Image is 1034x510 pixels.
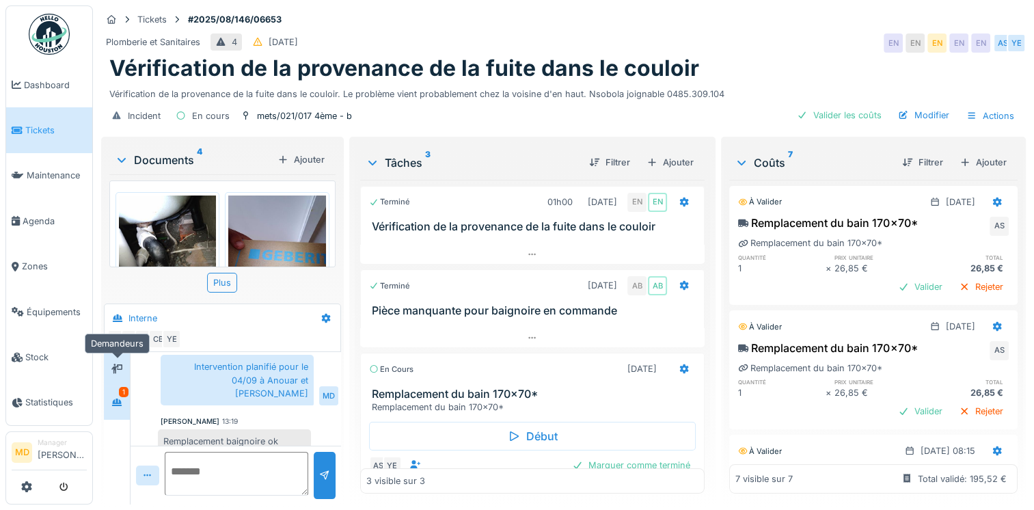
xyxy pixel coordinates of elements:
[369,196,410,208] div: Terminé
[627,362,657,375] div: [DATE]
[372,220,698,233] h3: Vérification de la provenance de la fuite dans le couloir
[119,387,128,397] div: 1
[738,340,917,356] div: Remplacement du bain 170x70*
[738,321,782,333] div: À valider
[641,153,699,172] div: Ajouter
[372,401,698,414] div: Remplacement du bain 170x70*
[257,109,352,122] div: mets/021/017 4ème - b
[182,13,287,26] strong: #2025/08/146/06653
[6,107,92,152] a: Tickets
[372,388,698,401] h3: Remplacement du bain 170x70*
[27,169,87,182] span: Maintenance
[735,472,793,485] div: 7 visible sur 7
[648,276,667,295] div: AB
[884,33,903,53] div: EN
[738,377,826,386] h6: quantité
[971,33,990,53] div: EN
[38,438,87,448] div: Manager
[369,364,413,375] div: En cours
[232,36,237,49] div: 4
[23,215,87,228] span: Agenda
[738,215,917,231] div: Remplacement du bain 170x70*
[161,355,314,405] div: Intervention planifié pour le 04/09 à Anouar et [PERSON_NAME]
[927,33,947,53] div: EN
[584,153,636,172] div: Filtrer
[735,155,891,171] div: Coûts
[22,260,87,273] span: Zones
[648,193,667,212] div: EN
[906,33,925,53] div: EN
[834,386,922,399] div: 26,85 €
[366,155,578,171] div: Tâches
[893,106,955,124] div: Modifier
[1007,33,1026,53] div: YE
[921,262,1009,275] div: 26,85 €
[119,196,216,269] img: pfhicc7gpanwwyhs0i49te0lkn3q
[6,334,92,379] a: Stock
[627,276,647,295] div: AB
[192,109,230,122] div: En cours
[128,109,161,122] div: Incident
[161,416,219,427] div: [PERSON_NAME]
[107,330,126,349] div: MD
[12,438,87,470] a: MD Manager[PERSON_NAME]
[547,196,573,209] div: 01h00
[738,253,826,262] h6: quantité
[834,262,922,275] div: 26,85 €
[738,386,826,399] div: 1
[6,380,92,425] a: Statistiques
[425,155,431,171] sup: 3
[893,278,948,296] div: Valider
[897,153,949,172] div: Filtrer
[319,386,338,405] div: MD
[29,14,70,55] img: Badge_color-CXgf-gQk.svg
[109,55,699,81] h1: Vérification de la provenance de la fuite dans le couloir
[6,244,92,289] a: Zones
[834,377,922,386] h6: prix unitaire
[993,33,1012,53] div: AS
[834,253,922,262] h6: prix unitaire
[6,62,92,107] a: Dashboard
[207,273,237,293] div: Plus
[269,36,298,49] div: [DATE]
[121,330,140,349] div: EN
[738,446,782,457] div: À valider
[949,33,968,53] div: EN
[197,152,202,168] sup: 4
[148,330,167,349] div: CB
[6,153,92,198] a: Maintenance
[109,82,1018,100] div: Vérification de la provenance de la fuite dans le couloir. Le problème vient probablement chez la...
[738,262,826,275] div: 1
[588,196,617,209] div: [DATE]
[738,237,882,250] div: Remplacement du bain 170x70*
[372,304,698,317] h3: Pièce manquante pour baignoire en commande
[990,341,1009,360] div: AS
[953,402,1009,420] div: Rejeter
[369,280,410,292] div: Terminé
[893,402,948,420] div: Valider
[128,312,157,325] div: Interne
[25,124,87,137] span: Tickets
[6,289,92,334] a: Équipements
[272,150,330,169] div: Ajouter
[738,196,782,208] div: À valider
[588,279,617,292] div: [DATE]
[115,152,272,168] div: Documents
[137,13,167,26] div: Tickets
[921,444,975,457] div: [DATE] 08:15
[918,472,1007,485] div: Total validé: 195,52 €
[946,320,975,333] div: [DATE]
[369,456,388,475] div: AS
[228,196,325,325] img: u4cj3zgqa781le1sl2wem98i7omu
[953,278,1009,296] div: Rejeter
[6,198,92,243] a: Agenda
[788,155,793,171] sup: 7
[162,330,181,349] div: YE
[990,217,1009,236] div: AS
[27,306,87,319] span: Équipements
[946,196,975,209] div: [DATE]
[12,442,32,463] li: MD
[38,438,87,467] li: [PERSON_NAME]
[826,386,834,399] div: ×
[222,416,238,427] div: 13:19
